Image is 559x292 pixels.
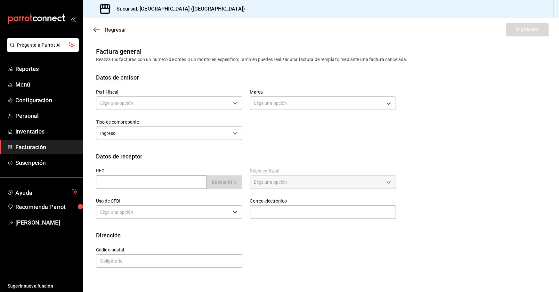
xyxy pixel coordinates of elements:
[15,65,78,73] span: Reportes
[96,248,242,252] label: Código postal
[250,199,396,204] label: Correo electrónico
[70,17,76,22] button: open_drawer_menu
[250,90,396,95] label: Marca
[8,283,78,289] span: Sugerir nueva función
[96,168,242,173] label: RFC
[15,96,78,104] span: Configuración
[93,27,126,33] button: Regresar
[250,175,396,189] div: Elige una opción
[7,38,79,52] button: Pregunta a Parrot AI
[17,42,69,49] span: Pregunta a Parrot AI
[100,130,116,136] span: Ingreso
[96,96,242,110] div: Elige una opción
[15,218,78,227] span: [PERSON_NAME]
[15,111,78,120] span: Personal
[4,46,79,53] a: Pregunta a Parrot AI
[111,5,245,13] h3: Sucursal: [GEOGRAPHIC_DATA] ([GEOGRAPHIC_DATA])
[96,199,242,204] label: Uso de CFDI
[96,231,121,240] div: Dirección
[15,188,69,196] span: Ayuda
[96,47,142,56] div: Factura general
[96,120,242,125] label: Tipo de comprobante
[15,80,78,89] span: Menú
[96,90,242,95] label: Perfil fiscal
[15,203,78,211] span: Recomienda Parrot
[250,96,396,110] div: Elige una opción
[250,169,396,173] label: Régimen fiscal
[105,27,126,33] span: Regresar
[15,158,78,167] span: Suscripción
[15,143,78,151] span: Facturación
[96,205,242,219] div: Elige una opción
[96,254,242,268] input: Obligatorio
[96,56,546,63] div: Realiza tus facturas con un numero de orden o un monto en especifico; También puedes realizar una...
[96,152,142,161] div: Datos de receptor
[15,127,78,136] span: Inventarios
[96,73,139,82] div: Datos de emisor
